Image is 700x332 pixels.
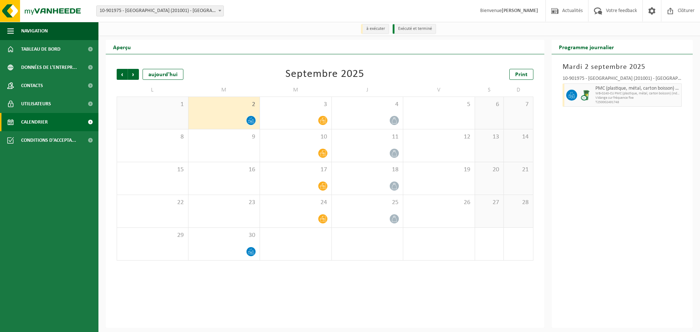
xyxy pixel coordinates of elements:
span: 17 [264,166,328,174]
span: 13 [479,133,500,141]
span: 15 [121,166,184,174]
span: 2 [192,101,256,109]
span: Print [515,72,528,78]
span: 22 [121,199,184,207]
h2: Aperçu [106,40,138,54]
div: 10-901975 - [GEOGRAPHIC_DATA] (201001) - [GEOGRAPHIC_DATA] [563,76,682,83]
h3: Mardi 2 septembre 2025 [563,62,682,73]
span: 7 [507,101,529,109]
span: 29 [121,231,184,239]
span: WB-0240-CU PMC (plastique, métal, carton boisson) (industrie [595,91,680,96]
span: Données de l'entrepr... [21,58,77,77]
span: Navigation [21,22,48,40]
strong: [PERSON_NAME] [502,8,538,13]
td: D [504,83,533,97]
span: PMC (plastique, métal, carton boisson) (industriel) [595,86,680,91]
span: Suivant [128,69,139,80]
span: 24 [264,199,328,207]
a: Print [509,69,533,80]
span: 9 [192,133,256,141]
span: 11 [335,133,400,141]
span: Précédent [117,69,128,80]
div: aujourd'hui [143,69,183,80]
span: Vidange sur fréquence fixe [595,96,680,100]
span: Utilisateurs [21,95,51,113]
td: M [260,83,332,97]
span: Calendrier [21,113,48,131]
li: à exécuter [361,24,389,34]
span: 10-901975 - AVA SINT-JANS-MOLENBEEK (201001) - SINT-JANS-MOLENBEEK [96,5,224,16]
td: L [117,83,188,97]
span: 26 [407,199,471,207]
li: Exécuté et terminé [393,24,436,34]
h2: Programme journalier [552,40,621,54]
span: 23 [192,199,256,207]
span: 21 [507,166,529,174]
span: 14 [507,133,529,141]
span: Contacts [21,77,43,95]
td: V [403,83,475,97]
span: 10 [264,133,328,141]
span: 28 [507,199,529,207]
span: 25 [335,199,400,207]
span: Tableau de bord [21,40,61,58]
span: 27 [479,199,500,207]
span: T250002491748 [595,100,680,105]
span: 3 [264,101,328,109]
span: 19 [407,166,471,174]
span: Conditions d'accepta... [21,131,76,149]
span: 1 [121,101,184,109]
span: 16 [192,166,256,174]
img: WB-0240-CU [581,90,592,101]
td: S [475,83,504,97]
span: 12 [407,133,471,141]
span: 6 [479,101,500,109]
div: Septembre 2025 [285,69,364,80]
span: 20 [479,166,500,174]
td: J [332,83,404,97]
td: M [188,83,260,97]
span: 10-901975 - AVA SINT-JANS-MOLENBEEK (201001) - SINT-JANS-MOLENBEEK [97,6,223,16]
span: 5 [407,101,471,109]
span: 18 [335,166,400,174]
span: 30 [192,231,256,239]
span: 8 [121,133,184,141]
span: 4 [335,101,400,109]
